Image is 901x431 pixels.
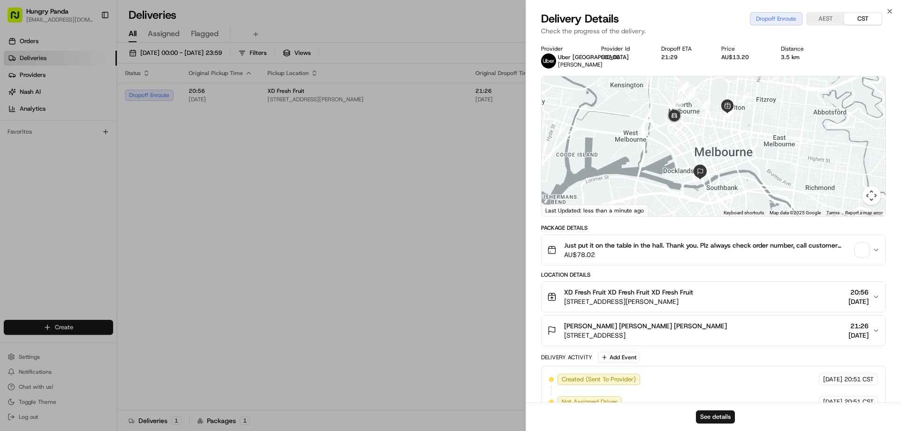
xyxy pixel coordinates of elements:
[541,271,886,279] div: Location Details
[9,90,26,106] img: 1736555255976-a54dd68f-1ca7-489b-9aae-adbdc363a1c4
[544,204,575,216] a: Open this area in Google Maps (opens a new window)
[6,206,76,223] a: 📗Knowledge Base
[598,352,640,363] button: Add Event
[145,120,171,131] button: See all
[661,45,706,53] div: Dropoff ETA
[601,45,646,53] div: Provider Id
[542,316,886,346] button: [PERSON_NAME] [PERSON_NAME] [PERSON_NAME][STREET_ADDRESS]21:26[DATE]
[93,233,114,240] span: Pylon
[558,61,603,68] span: [PERSON_NAME]
[541,11,619,26] span: Delivery Details
[564,321,727,331] span: [PERSON_NAME] [PERSON_NAME] [PERSON_NAME]
[9,9,28,28] img: Nash
[700,98,710,109] div: 5
[823,398,842,406] span: [DATE]
[24,60,155,70] input: Clear
[564,250,852,259] span: AU$78.02
[681,84,692,95] div: 6
[781,45,826,53] div: Distance
[844,398,874,406] span: 20:51 CST
[686,89,696,99] div: 8
[848,287,869,297] span: 20:56
[76,206,154,223] a: 💻API Documentation
[696,410,735,423] button: See details
[83,145,105,153] span: 8月19日
[562,398,618,406] span: Not Assigned Driver
[844,13,882,25] button: CST
[9,122,63,129] div: Past conversations
[781,53,826,61] div: 3.5 km
[19,146,26,153] img: 1736555255976-a54dd68f-1ca7-489b-9aae-adbdc363a1c4
[564,297,693,306] span: [STREET_ADDRESS][PERSON_NAME]
[661,53,706,61] div: 21:29
[89,210,151,219] span: API Documentation
[541,354,592,361] div: Delivery Activity
[601,53,620,61] button: C0A00
[564,331,727,340] span: [STREET_ADDRESS]
[721,53,766,61] div: AU$13.20
[845,210,883,215] a: Report a map error
[541,53,556,68] img: uber-new-logo.jpeg
[679,81,689,91] div: 10
[542,282,886,312] button: XD Fresh Fruit XD Fresh Fruit XD Fresh Fruit[STREET_ADDRESS][PERSON_NAME]20:56[DATE]
[721,45,766,53] div: Price
[770,210,821,215] span: Map data ©2025 Google
[848,331,869,340] span: [DATE]
[42,90,154,99] div: Start new chat
[541,224,886,232] div: Package Details
[541,26,886,36] p: Check the progress of the delivery.
[685,86,695,97] div: 7
[36,171,58,178] span: 8月15日
[9,211,17,218] div: 📗
[823,375,842,384] span: [DATE]
[541,45,586,53] div: Provider
[542,235,886,265] button: Just put it on the table in the hall. Thank you. Plz always check order number, call customer whe...
[844,375,874,384] span: 20:51 CST
[20,90,37,106] img: 1753817452368-0c19585d-7be3-40d9-9a41-2dc781b3d1eb
[724,210,764,216] button: Keyboard shortcuts
[542,204,648,216] div: Last Updated: less than a minute ago
[42,99,129,106] div: We're available if you need us!
[66,232,114,240] a: Powered byPylon
[739,92,749,102] div: 1
[723,109,733,119] div: 3
[29,145,76,153] span: [PERSON_NAME]
[562,375,636,384] span: Created (Sent To Provider)
[807,13,844,25] button: AEST
[848,321,869,331] span: 21:26
[826,210,840,215] a: Terms (opens in new tab)
[79,211,87,218] div: 💻
[848,297,869,306] span: [DATE]
[78,145,81,153] span: •
[31,171,34,178] span: •
[564,287,693,297] span: XD Fresh Fruit XD Fresh Fruit XD Fresh Fruit
[19,210,72,219] span: Knowledge Base
[9,38,171,53] p: Welcome 👋
[160,92,171,104] button: Start new chat
[544,204,575,216] img: Google
[564,241,852,250] span: Just put it on the table in the hall. Thank you. Plz always check order number, call customer whe...
[558,53,629,61] span: Uber [GEOGRAPHIC_DATA]
[672,97,683,107] div: 11
[9,136,24,151] img: Bea Lacdao
[862,186,881,205] button: Map camera controls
